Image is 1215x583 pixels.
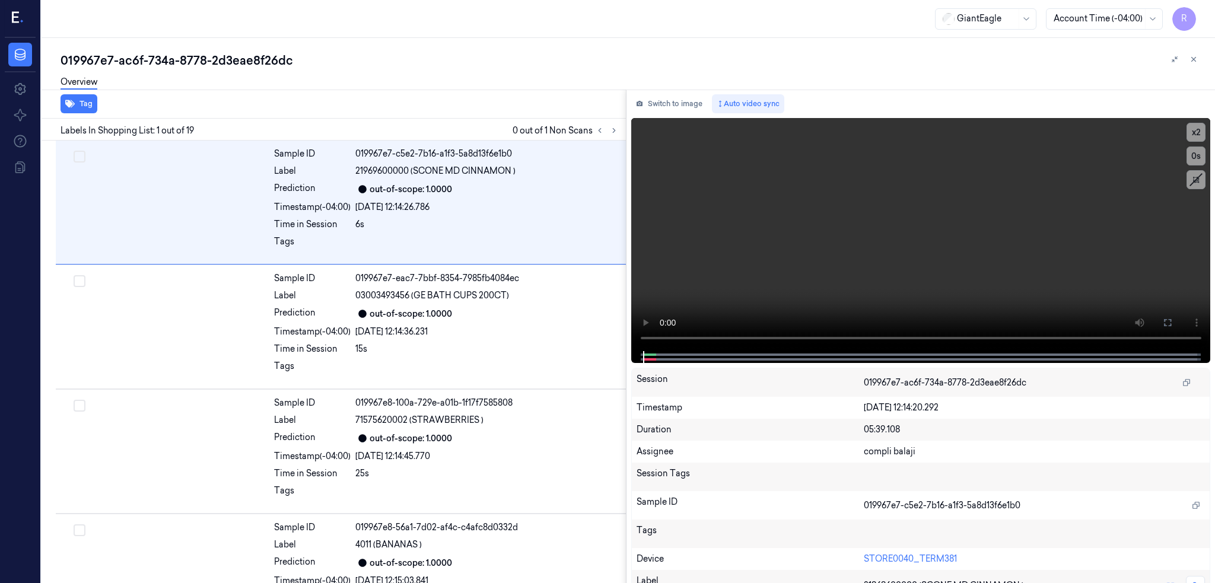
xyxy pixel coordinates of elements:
div: Prediction [274,431,351,445]
div: Tags [274,235,351,254]
button: 0s [1187,146,1206,165]
div: Duration [637,423,864,436]
button: Select row [74,275,85,287]
button: x2 [1187,123,1206,142]
div: Time in Session [274,218,351,231]
div: Sample ID [637,496,864,515]
div: Session [637,373,864,392]
div: Sample ID [274,397,351,409]
div: Label [274,414,351,426]
div: Label [274,165,351,177]
div: Prediction [274,307,351,321]
span: 4011 (BANANAS ) [355,539,422,551]
div: Assignee [637,445,864,458]
div: Label [274,539,351,551]
button: R [1172,7,1196,31]
div: Sample ID [274,148,351,160]
button: Select row [74,524,85,536]
div: 019967e7-ac6f-734a-8778-2d3eae8f26dc [61,52,1206,69]
div: 25s [355,467,619,480]
button: Tag [61,94,97,113]
button: Switch to image [631,94,707,113]
button: Select row [74,400,85,412]
div: [DATE] 12:14:36.231 [355,326,619,338]
div: Timestamp (-04:00) [274,326,351,338]
span: 03003493456 (GE BATH CUPS 200CT) [355,289,509,302]
div: 019967e8-56a1-7d02-af4c-c4afc8d0332d [355,521,619,534]
div: Time in Session [274,343,351,355]
div: compli balaji [864,445,1205,458]
button: Select row [74,151,85,163]
div: [DATE] 12:14:26.786 [355,201,619,214]
div: 019967e7-c5e2-7b16-a1f3-5a8d13f6e1b0 [355,148,619,160]
div: Timestamp (-04:00) [274,450,351,463]
div: Prediction [274,182,351,196]
div: 6s [355,218,619,231]
span: 71575620002 (STRAWBERRIES ) [355,414,484,426]
div: Sample ID [274,272,351,285]
span: Labels In Shopping List: 1 out of 19 [61,125,194,137]
div: Tags [274,360,351,379]
span: 0 out of 1 Non Scans [513,123,621,138]
button: Auto video sync [712,94,784,113]
a: Overview [61,76,97,90]
div: 019967e8-100a-729e-a01b-1f17f7585808 [355,397,619,409]
div: STORE0040_TERM381 [864,553,1205,565]
div: 15s [355,343,619,355]
span: 019967e7-c5e2-7b16-a1f3-5a8d13f6e1b0 [864,499,1020,512]
div: Timestamp [637,402,864,414]
div: Session Tags [637,467,864,486]
div: [DATE] 12:14:20.292 [864,402,1205,414]
div: Time in Session [274,467,351,480]
span: 019967e7-ac6f-734a-8778-2d3eae8f26dc [864,377,1026,389]
div: 019967e7-eac7-7bbf-8354-7985fb4084ec [355,272,619,285]
div: Sample ID [274,521,351,534]
div: 05:39.108 [864,423,1205,436]
div: out-of-scope: 1.0000 [370,557,452,569]
span: 21969600000 (SCONE MD CINNAMON ) [355,165,516,177]
div: Tags [637,524,864,543]
div: Prediction [274,556,351,570]
div: [DATE] 12:14:45.770 [355,450,619,463]
div: out-of-scope: 1.0000 [370,308,452,320]
div: Timestamp (-04:00) [274,201,351,214]
div: Label [274,289,351,302]
div: out-of-scope: 1.0000 [370,183,452,196]
div: Tags [274,485,351,504]
div: out-of-scope: 1.0000 [370,432,452,445]
div: Device [637,553,864,565]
